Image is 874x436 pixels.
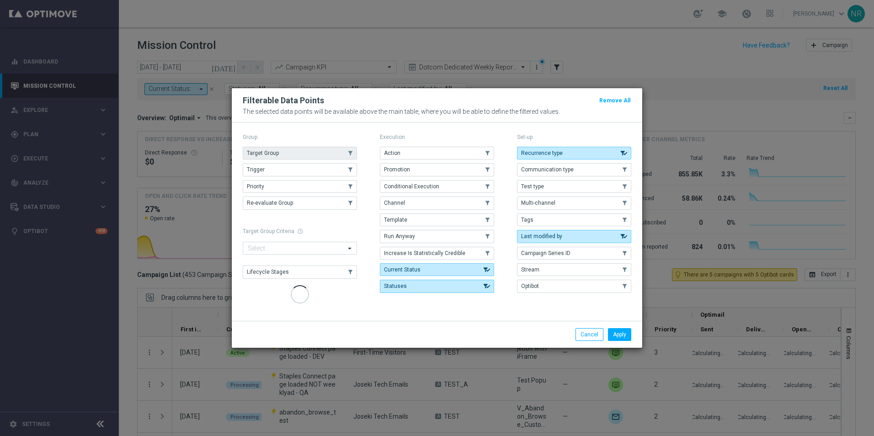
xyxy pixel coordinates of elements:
[380,263,494,276] button: Current Status
[243,147,357,160] button: Target Group
[517,197,631,209] button: Multi-channel
[521,233,562,239] span: Last modified by
[576,328,603,341] button: Cancel
[384,200,405,206] span: Channel
[517,213,631,226] button: Tags
[247,200,293,206] span: Re-evaluate Group
[380,133,494,141] p: Execution
[384,183,439,190] span: Conditional Execution
[297,228,304,234] span: help_outline
[243,163,357,176] button: Trigger
[243,266,357,278] button: Lifecycle Stages
[380,230,494,243] button: Run Anyway
[247,269,289,275] span: Lifecycle Stages
[384,233,415,239] span: Run Anyway
[380,180,494,193] button: Conditional Execution
[517,263,631,276] button: Stream
[521,266,539,273] span: Stream
[243,228,357,234] h1: Target Group Criteria
[517,230,631,243] button: Last modified by
[380,197,494,209] button: Channel
[517,133,631,141] p: Set-up
[521,150,563,156] span: Recurrence type
[384,250,465,256] span: Increase Is Statistically Credible
[517,163,631,176] button: Communication type
[243,108,631,115] p: The selected data points will be available above the main table, where you will be able to define...
[517,280,631,292] button: Optibot
[384,283,407,289] span: Statuses
[521,183,544,190] span: Test type
[521,200,555,206] span: Multi-channel
[521,283,539,289] span: Optibot
[521,217,533,223] span: Tags
[380,247,494,260] button: Increase Is Statistically Credible
[521,250,570,256] span: Campaign Series ID
[247,166,265,173] span: Trigger
[247,150,279,156] span: Target Group
[608,328,631,341] button: Apply
[517,147,631,160] button: Recurrence type
[521,166,574,173] span: Communication type
[380,163,494,176] button: Promotion
[384,166,410,173] span: Promotion
[384,217,407,223] span: Template
[243,197,357,209] button: Re-evaluate Group
[243,180,357,193] button: Priority
[380,213,494,226] button: Template
[384,266,421,273] span: Current Status
[517,180,631,193] button: Test type
[384,150,400,156] span: Action
[380,147,494,160] button: Action
[243,133,357,141] p: Group
[598,96,631,106] button: Remove All
[517,247,631,260] button: Campaign Series ID
[247,183,264,190] span: Priority
[380,280,494,292] button: Statuses
[243,95,324,106] h2: Filterable Data Points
